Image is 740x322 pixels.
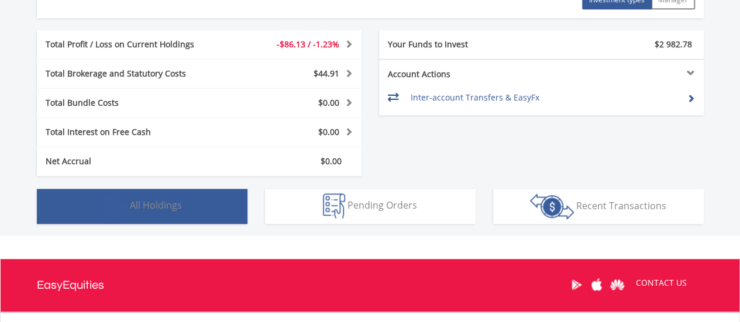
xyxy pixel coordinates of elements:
[37,155,226,167] div: Net Accrual
[314,68,339,79] span: $44.91
[587,266,607,303] a: Apple
[576,199,666,212] span: Recent Transactions
[379,68,542,80] div: Account Actions
[379,39,542,50] div: Your Funds to Invest
[628,266,695,299] a: CONTACT US
[318,126,339,137] span: $0.00
[37,189,247,224] button: All Holdings
[37,68,226,79] div: Total Brokerage and Statutory Costs
[318,97,339,108] span: $0.00
[411,89,678,106] td: Inter-account Transfers & EasyFx
[655,39,692,50] span: $2 982.78
[37,39,226,50] div: Total Profit / Loss on Current Holdings
[130,199,182,212] span: All Holdings
[530,193,574,219] img: transactions-zar-wht.png
[321,155,342,167] span: $0.00
[607,266,628,303] a: Huawei
[37,126,226,138] div: Total Interest on Free Cash
[277,39,339,50] span: -$86.13 / -1.23%
[347,199,417,212] span: Pending Orders
[102,193,128,219] img: holdings-wht.png
[37,259,104,311] a: EasyEquities
[566,266,587,303] a: Google Play
[37,97,226,109] div: Total Bundle Costs
[323,193,345,219] img: pending_instructions-wht.png
[265,189,476,224] button: Pending Orders
[493,189,704,224] button: Recent Transactions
